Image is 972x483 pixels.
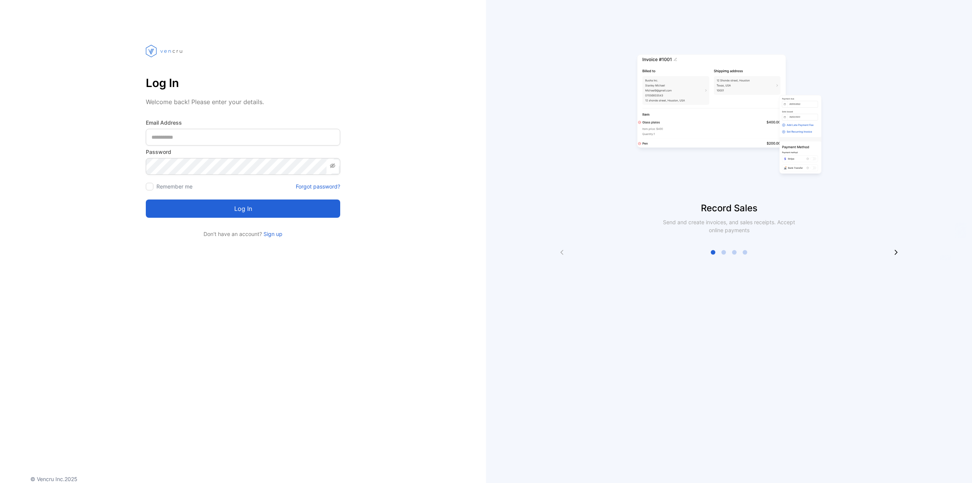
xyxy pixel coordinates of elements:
p: Don't have an account? [146,230,340,238]
label: Email Address [146,119,340,127]
a: Sign up [262,231,282,237]
p: Record Sales [486,201,972,215]
p: Log In [146,74,340,92]
img: vencru logo [146,30,184,71]
p: Send and create invoices, and sales receipts. Accept online payments [656,218,802,234]
p: Welcome back! Please enter your details. [146,97,340,106]
label: Password [146,148,340,156]
label: Remember me [156,183,193,190]
button: Log in [146,200,340,218]
img: slider image [634,30,824,201]
a: Forgot password? [296,182,340,190]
